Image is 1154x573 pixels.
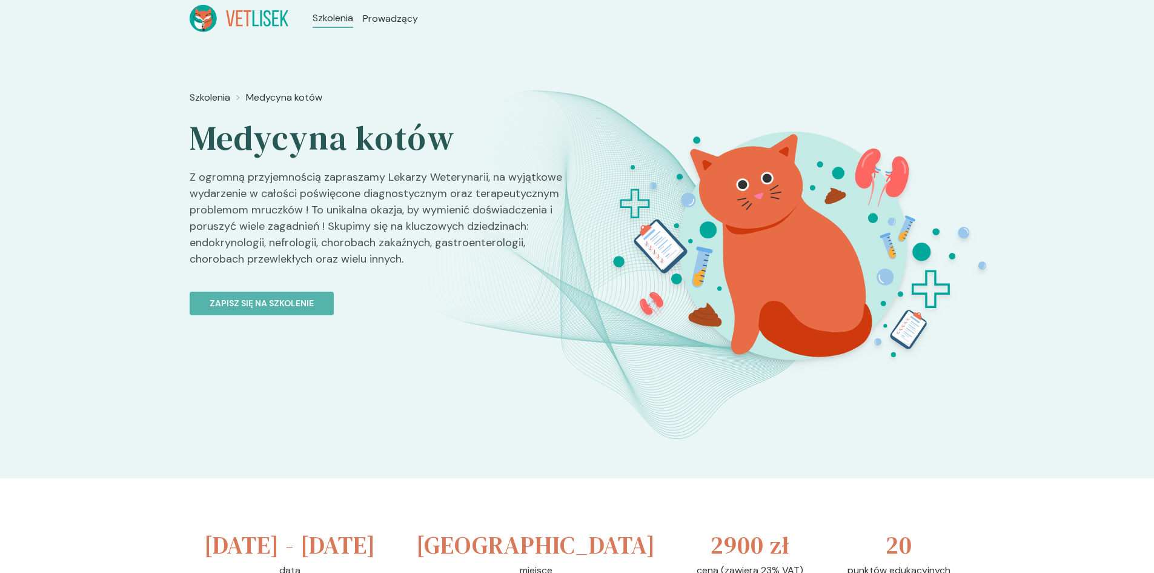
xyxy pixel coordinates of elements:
p: Z ogromną przyjemnością zapraszamy Lekarzy Weterynarii, na wyjątkowe wydarzenie w całości poświęc... [190,169,568,277]
a: Zapisz się na szkolenie [190,277,568,315]
a: Prowadzący [363,12,418,26]
p: Zapisz się na szkolenie [210,297,314,310]
h2: Medycyna kotów [190,117,568,159]
img: aHfQYkMqNJQqH-e6_MedKot_BT.svg [575,85,1006,409]
h3: [DATE] - [DATE] [204,527,376,563]
button: Zapisz się na szkolenie [190,292,334,315]
h3: [GEOGRAPHIC_DATA] [416,527,655,563]
a: Szkolenia [313,11,353,25]
a: Medycyna kotów [246,90,322,105]
a: Szkolenia [190,90,230,105]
